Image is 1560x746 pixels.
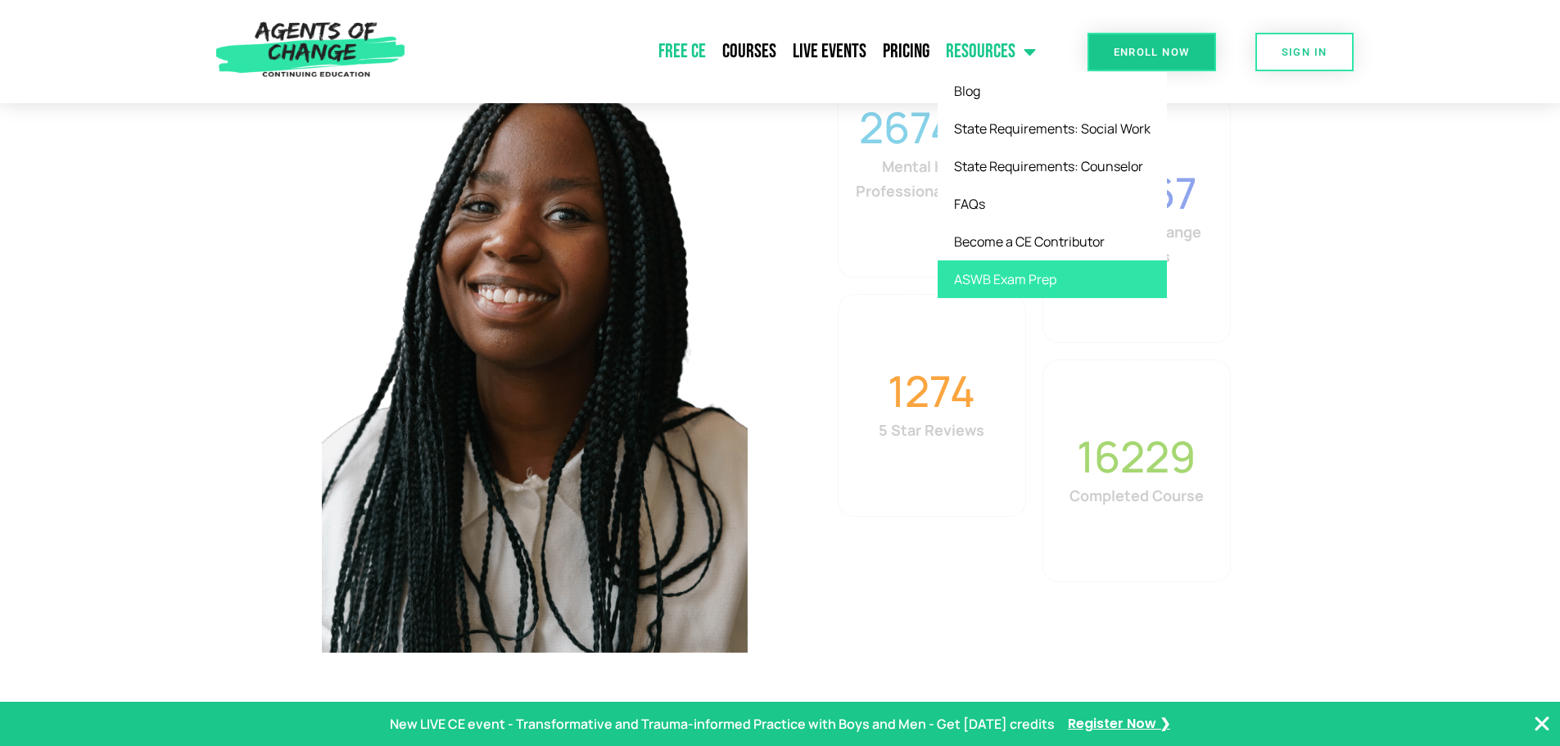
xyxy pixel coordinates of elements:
a: Blog [938,72,1167,110]
div: 5 Star Reviews [839,418,1025,450]
a: State Requirements: Social Work [938,110,1167,147]
nav: Menu [414,31,1044,72]
a: Become a CE Contributor [938,223,1167,260]
a: Pricing [875,31,938,72]
a: Resources [938,31,1044,72]
span: SIGN IN [1282,47,1327,57]
ul: Resources [938,72,1167,298]
a: FAQs [938,185,1167,223]
div: 16229 [1043,426,1230,483]
div: Completed Course [1043,483,1230,516]
p: New LIVE CE event - Transformative and Trauma-informed Practice with Boys and Men - Get [DATE] cr... [390,712,1055,736]
a: ASWB Exam Prep [938,260,1167,298]
a: SIGN IN [1255,33,1354,71]
div: 267432 [839,97,1025,154]
a: Live Events [785,31,875,72]
button: Close Banner [1532,714,1552,734]
a: State Requirements: Counselor [938,147,1167,185]
a: Courses [714,31,785,72]
a: Register Now ❯ [1068,712,1170,736]
span: Enroll Now [1114,47,1190,57]
div: Mental Health Professionals Helped [839,154,1025,211]
a: Free CE [650,31,714,72]
div: 1274 [839,360,1025,418]
a: Enroll Now [1087,33,1216,71]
